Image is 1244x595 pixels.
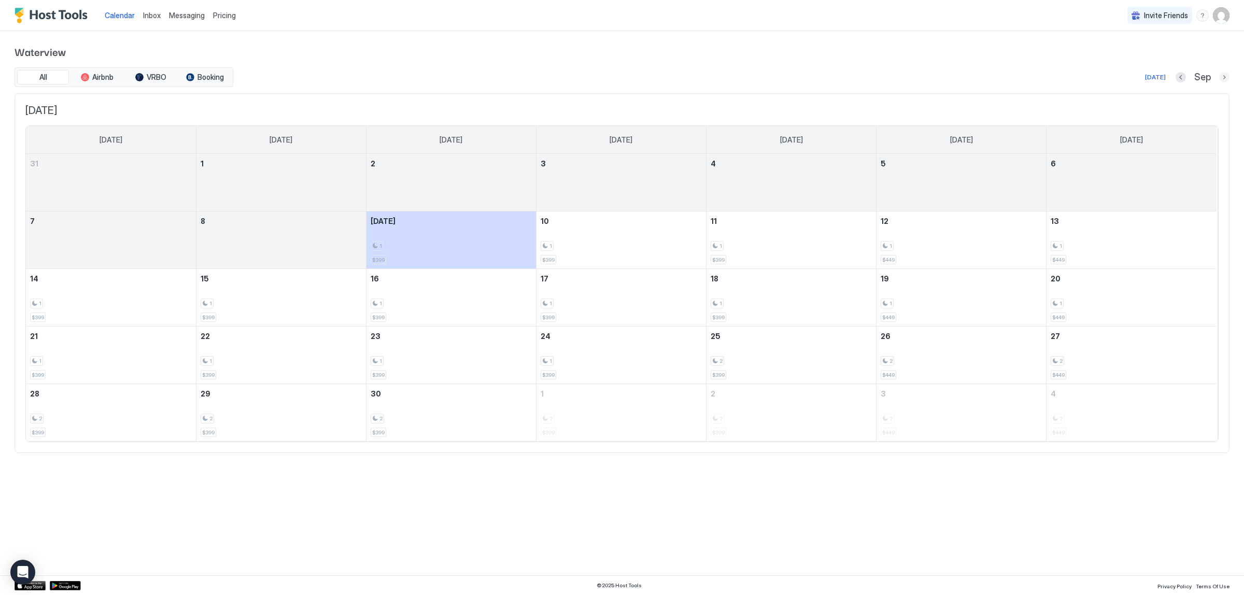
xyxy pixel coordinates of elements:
span: 21 [30,332,38,341]
button: Airbnb [71,70,123,84]
td: August 31, 2025 [26,154,196,211]
span: 1 [889,300,892,307]
td: September 15, 2025 [196,269,366,327]
span: Waterview [15,44,1229,59]
div: tab-group [15,67,233,87]
a: August 31, 2025 [26,154,196,173]
span: 12 [881,217,888,225]
span: 31 [30,159,38,168]
a: October 1, 2025 [536,384,706,403]
a: September 28, 2025 [26,384,196,403]
span: 1 [719,300,722,307]
span: 28 [30,389,39,398]
a: September 1, 2025 [196,154,366,173]
a: Messaging [169,10,205,21]
a: September 16, 2025 [366,269,536,288]
span: 7 [30,217,35,225]
span: 17 [541,274,548,283]
span: Sep [1194,72,1211,83]
span: [DATE] [25,104,1219,117]
a: Saturday [1110,126,1153,154]
span: 1 [209,300,212,307]
a: September 22, 2025 [196,327,366,346]
span: $399 [372,372,385,378]
a: App Store [15,581,46,590]
span: 25 [711,332,720,341]
a: September 5, 2025 [877,154,1046,173]
td: September 10, 2025 [536,211,706,269]
td: September 22, 2025 [196,327,366,384]
a: September 8, 2025 [196,211,366,231]
a: Terms Of Use [1196,580,1229,591]
span: 1 [1059,243,1062,249]
td: September 9, 2025 [366,211,536,269]
span: 1 [541,389,544,398]
div: menu [1196,9,1209,22]
a: September 10, 2025 [536,211,706,231]
a: September 18, 2025 [706,269,876,288]
span: Calendar [105,11,135,20]
td: October 2, 2025 [706,384,877,442]
a: Inbox [143,10,161,21]
span: Terms Of Use [1196,583,1229,589]
span: $449 [882,372,895,378]
span: $449 [1052,372,1065,378]
span: $399 [712,314,725,321]
span: 6 [1051,159,1056,168]
span: $399 [542,372,555,378]
span: 1 [379,358,382,364]
td: September 24, 2025 [536,327,706,384]
span: © 2025 Host Tools [597,582,642,589]
span: 15 [201,274,209,283]
span: 4 [711,159,716,168]
span: 30 [371,389,381,398]
span: $449 [1052,314,1065,321]
a: Calendar [105,10,135,21]
span: [DATE] [780,135,803,145]
span: 2 [1059,358,1063,364]
td: September 21, 2025 [26,327,196,384]
a: Thursday [770,126,813,154]
span: VRBO [147,73,166,82]
span: 2 [719,358,723,364]
span: 1 [719,243,722,249]
td: September 23, 2025 [366,327,536,384]
span: 1 [201,159,204,168]
span: 27 [1051,332,1060,341]
span: 29 [201,389,210,398]
span: 1 [39,300,41,307]
span: 24 [541,332,550,341]
span: 2 [39,415,42,422]
button: Previous month [1176,72,1186,82]
td: September 7, 2025 [26,211,196,269]
td: September 12, 2025 [877,211,1047,269]
a: September 9, 2025 [366,211,536,231]
td: September 11, 2025 [706,211,877,269]
span: Invite Friends [1144,11,1188,20]
a: September 17, 2025 [536,269,706,288]
span: $449 [1052,257,1065,263]
a: September 23, 2025 [366,327,536,346]
span: 26 [881,332,890,341]
span: 16 [371,274,379,283]
span: Inbox [143,11,161,20]
span: 1 [549,358,552,364]
a: September 4, 2025 [706,154,876,173]
td: September 16, 2025 [366,269,536,327]
a: Host Tools Logo [15,8,92,23]
span: 2 [371,159,375,168]
td: September 2, 2025 [366,154,536,211]
div: Open Intercom Messenger [10,560,35,585]
span: $449 [882,314,895,321]
div: User profile [1213,7,1229,24]
div: [DATE] [1145,73,1166,82]
a: Google Play Store [50,581,81,590]
span: Privacy Policy [1157,583,1192,589]
td: September 20, 2025 [1047,269,1217,327]
a: September 12, 2025 [877,211,1046,231]
span: [DATE] [270,135,292,145]
td: September 1, 2025 [196,154,366,211]
span: 2 [889,358,893,364]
